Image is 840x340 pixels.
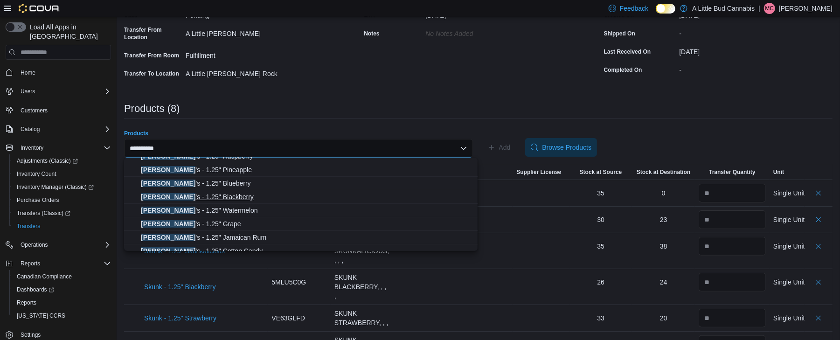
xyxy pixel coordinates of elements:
[13,208,111,219] span: Transfers (Classic)
[186,26,311,37] div: A Little [PERSON_NAME]
[9,194,115,207] button: Purchase Orders
[17,312,65,319] span: [US_STATE] CCRS
[13,221,111,232] span: Transfers
[334,309,390,327] div: SKUNK STRAWBERRY, , ,
[21,241,48,249] span: Operations
[144,283,216,291] button: Skunk - 1.25" Blackberry
[124,177,478,190] button: Juicy Jay's - 1.25" Blueberry
[770,165,805,180] button: Unit
[525,138,597,157] button: Browse Products
[334,273,390,301] div: SKUNK BLACKBERRY, , , ,
[21,69,35,76] span: Home
[679,62,833,74] div: -
[13,310,111,321] span: Washington CCRS
[9,309,115,322] button: [US_STATE] CCRS
[773,242,805,251] div: Single Unit
[636,215,691,224] div: 23
[271,278,327,287] div: 5MLU5C0G
[516,168,561,176] span: Supplier License
[17,124,43,135] button: Catalog
[13,194,63,206] a: Purchase Orders
[13,297,111,308] span: Reports
[450,165,513,180] button: Strain
[13,208,74,219] a: Transfers (Classic)
[679,26,833,37] div: -
[17,86,111,97] span: Users
[124,130,148,137] label: Products
[13,155,82,167] a: Adjustments (Classic)
[573,188,629,198] div: 35
[773,168,784,176] span: Unit
[604,30,635,37] label: Shipped On
[460,145,467,152] button: Close list of options
[17,239,52,250] button: Operations
[636,313,691,323] div: 20
[773,215,805,224] div: Single Unit
[124,96,478,339] div: Choose from the following options
[21,144,43,152] span: Inventory
[542,143,591,152] span: Browse Products
[21,260,40,267] span: Reports
[17,196,59,204] span: Purchase Orders
[19,4,60,13] img: Cova
[604,48,651,56] label: Last Received On
[17,299,36,306] span: Reports
[813,277,824,288] button: Delete count
[632,165,695,180] button: Stock at Destination
[773,188,805,198] div: Single Unit
[124,52,179,59] label: Transfer From Room
[425,26,550,37] div: No Notes added
[695,165,770,180] button: Transfer Quantity
[124,204,478,217] button: Juicy Jay's - 1.25" Watermelon
[13,155,111,167] span: Adjustments (Classic)
[186,66,311,77] div: A Little [PERSON_NAME] Rock
[813,214,824,225] button: Delete count
[17,157,78,165] span: Adjustments (Classic)
[26,22,111,41] span: Load All Apps in [GEOGRAPHIC_DATA]
[124,26,182,41] label: Transfer From Location
[21,107,48,114] span: Customers
[604,66,642,74] label: Completed On
[13,271,76,282] a: Canadian Compliance
[9,220,115,233] button: Transfers
[573,215,629,224] div: 30
[124,244,478,258] button: Juicy Jay's - 1.25" Cotton Candy
[2,104,115,117] button: Customers
[17,258,111,269] span: Reports
[9,270,115,283] button: Canadian Compliance
[13,194,111,206] span: Purchase Orders
[13,297,40,308] a: Reports
[13,181,97,193] a: Inventory Manager (Classic)
[124,217,478,231] button: Juicy Jay's - 1.25" Grape
[124,231,478,244] button: Juicy Jay's - 1.25" Jamaican Rum
[13,181,111,193] span: Inventory Manager (Classic)
[13,168,111,180] span: Inventory Count
[13,271,111,282] span: Canadian Compliance
[9,207,115,220] a: Transfers (Classic)
[13,168,60,180] a: Inventory Count
[124,163,478,177] button: Juicy Jay's - 1.25" Pineapple
[17,239,111,250] span: Operations
[636,278,691,287] div: 24
[21,331,41,339] span: Settings
[2,257,115,270] button: Reports
[499,143,511,152] span: Add
[13,310,69,321] a: [US_STATE] CCRS
[573,242,629,251] div: 35
[364,30,379,37] label: Notes
[186,48,311,59] div: Fulfillment
[484,138,514,157] button: Add
[573,313,629,323] div: 33
[813,241,824,252] button: Delete count
[9,167,115,180] button: Inventory Count
[637,168,690,176] span: Stock at Destination
[17,124,111,135] span: Catalog
[124,70,179,77] label: Transfer To Location
[636,188,691,198] div: 0
[758,3,760,14] p: |
[17,183,94,191] span: Inventory Manager (Classic)
[779,3,833,14] p: [PERSON_NAME]
[569,165,632,180] button: Stock at Source
[17,286,54,293] span: Dashboards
